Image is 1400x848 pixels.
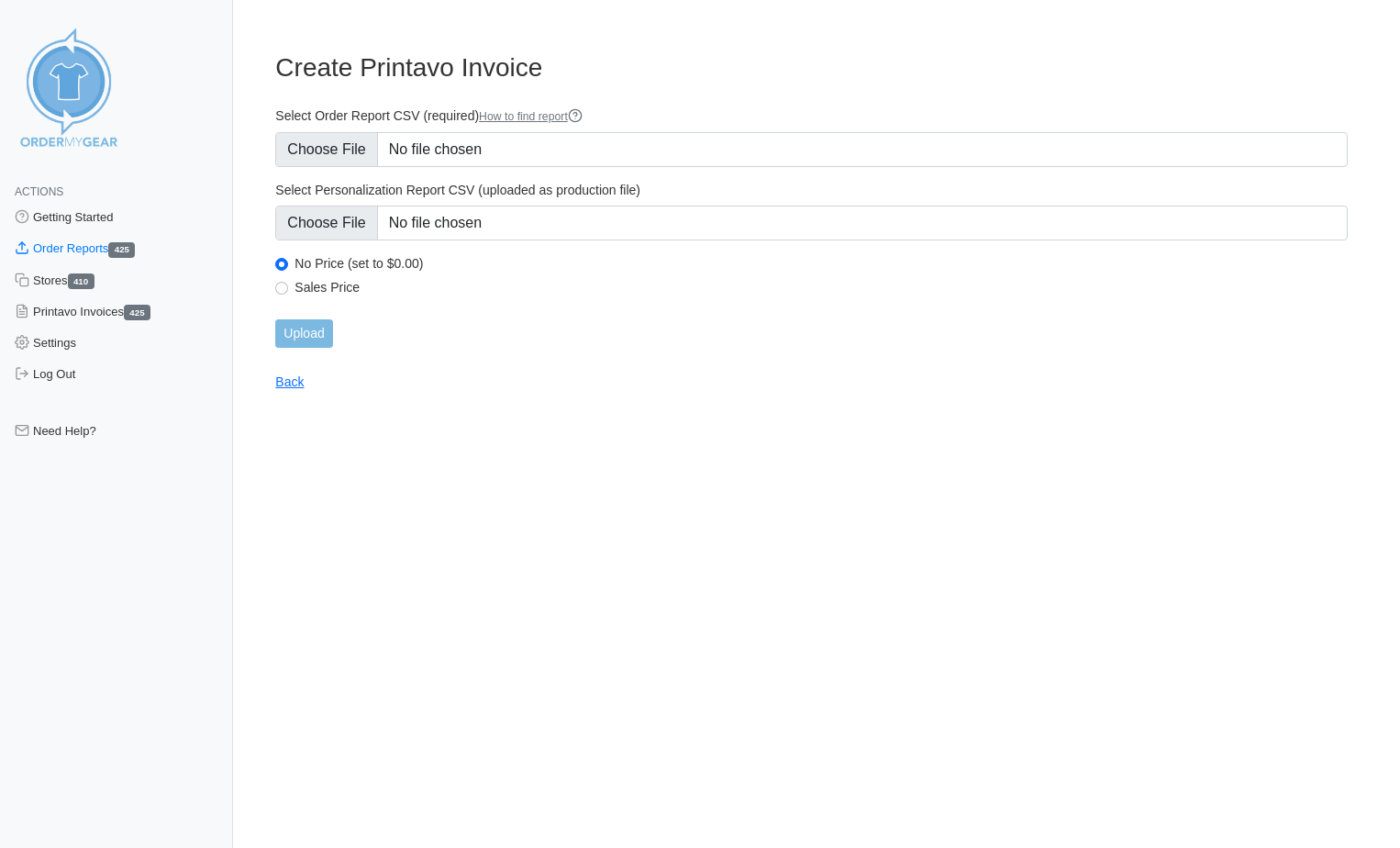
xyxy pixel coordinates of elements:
[275,52,1348,84] h3: Create Printavo Invoice
[479,110,583,123] a: How to find report
[275,182,1348,198] label: Select Personalization Report CSV (uploaded as production file)
[124,305,150,320] span: 425
[275,107,1348,125] label: Select Order Report CSV (required)
[294,255,1348,272] label: No Price (set to $0.00)
[68,273,94,289] span: 410
[275,374,304,389] a: Back
[108,242,135,258] span: 425
[294,279,1348,296] label: Sales Price
[15,185,63,198] span: Actions
[275,319,332,348] input: Upload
